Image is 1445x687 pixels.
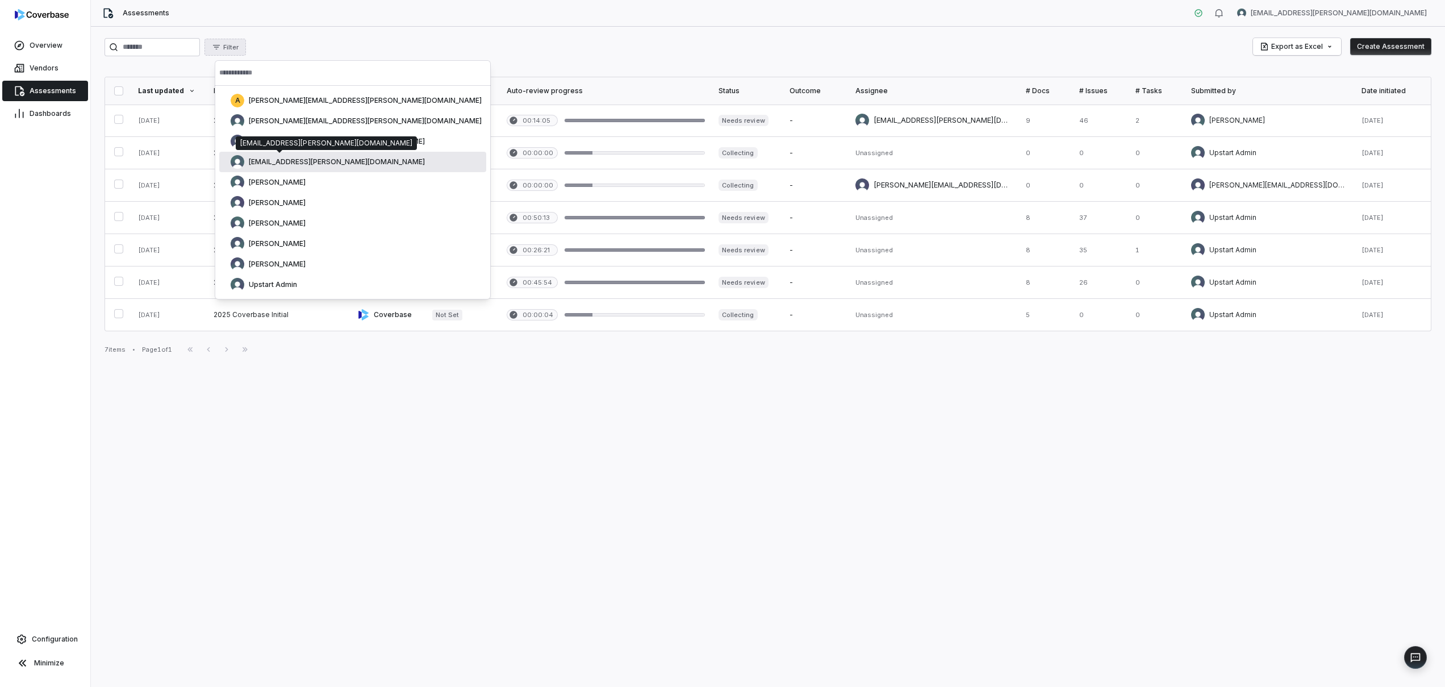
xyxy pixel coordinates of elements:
[1237,9,1246,18] img: undefined undefined avatar
[214,86,344,95] div: Name
[1350,38,1431,55] button: Create Assessment
[249,96,482,105] span: [PERSON_NAME][EMAIL_ADDRESS][PERSON_NAME][DOMAIN_NAME]
[249,116,482,126] span: [PERSON_NAME][EMAIL_ADDRESS][PERSON_NAME][DOMAIN_NAME]
[1191,114,1205,127] img: Kyle Saud avatar
[249,178,306,187] span: [PERSON_NAME]
[783,267,849,299] td: -
[783,202,849,234] td: -
[855,86,1012,95] div: Assignee
[783,137,849,169] td: -
[783,299,849,331] td: -
[2,58,88,78] a: Vendors
[15,9,69,20] img: logo-D7KZi-bG.svg
[1191,276,1205,289] img: Upstart Admin avatar
[2,35,88,56] a: Overview
[249,219,306,228] span: [PERSON_NAME]
[249,280,297,289] span: Upstart Admin
[223,43,239,52] span: Filter
[5,629,86,649] a: Configuration
[231,114,244,128] img: null null avatar
[1191,146,1205,160] img: Upstart Admin avatar
[138,86,200,95] div: Last updated
[1191,86,1348,95] div: Submitted by
[30,86,76,95] span: Assessments
[507,86,705,95] div: Auto-review progress
[231,176,244,189] img: Chastity Wilson avatar
[790,86,842,95] div: Outcome
[249,260,306,269] span: [PERSON_NAME]
[30,64,59,73] span: Vendors
[1230,5,1434,22] button: undefined undefined avatar[EMAIL_ADDRESS][PERSON_NAME][DOMAIN_NAME]
[30,41,62,50] span: Overview
[231,155,244,169] img: null null avatar
[231,196,244,210] img: David Zambrano avatar
[215,86,491,299] div: Suggestions
[132,345,135,353] div: •
[249,157,425,166] span: [EMAIL_ADDRESS][PERSON_NAME][DOMAIN_NAME]
[783,105,849,137] td: -
[855,114,869,127] img: null null avatar
[30,109,71,118] span: Dashboards
[1191,178,1205,192] img: null null avatar
[5,652,86,674] button: Minimize
[1362,86,1422,95] div: Date initiated
[2,81,88,101] a: Assessments
[1191,243,1205,257] img: Upstart Admin avatar
[32,635,78,644] span: Configuration
[231,237,244,251] img: Kyle Saud avatar
[1135,86,1177,95] div: # Tasks
[240,139,412,148] div: [EMAIL_ADDRESS][PERSON_NAME][DOMAIN_NAME]
[249,239,306,248] span: [PERSON_NAME]
[123,9,169,18] span: Assessments
[1079,86,1122,95] div: # Issues
[142,345,172,354] div: Page 1 of 1
[249,198,306,207] span: [PERSON_NAME]
[105,345,126,354] div: 7 items
[783,234,849,267] td: -
[231,278,244,292] img: Upstart Admin avatar
[855,178,869,192] img: null null avatar
[2,103,88,124] a: Dashboards
[231,135,244,148] img: null null avatar
[231,216,244,230] img: Jeff Carlisle avatar
[231,94,244,107] span: a
[1191,211,1205,224] img: Upstart Admin avatar
[783,169,849,202] td: -
[1191,308,1205,322] img: Upstart Admin avatar
[719,86,775,95] div: Status
[231,257,244,271] img: Laura Crepeau avatar
[1253,38,1341,55] button: Export as Excel
[1026,86,1066,95] div: # Docs
[204,39,246,56] button: Filter
[1251,9,1427,18] span: [EMAIL_ADDRESS][PERSON_NAME][DOMAIN_NAME]
[34,659,64,668] span: Minimize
